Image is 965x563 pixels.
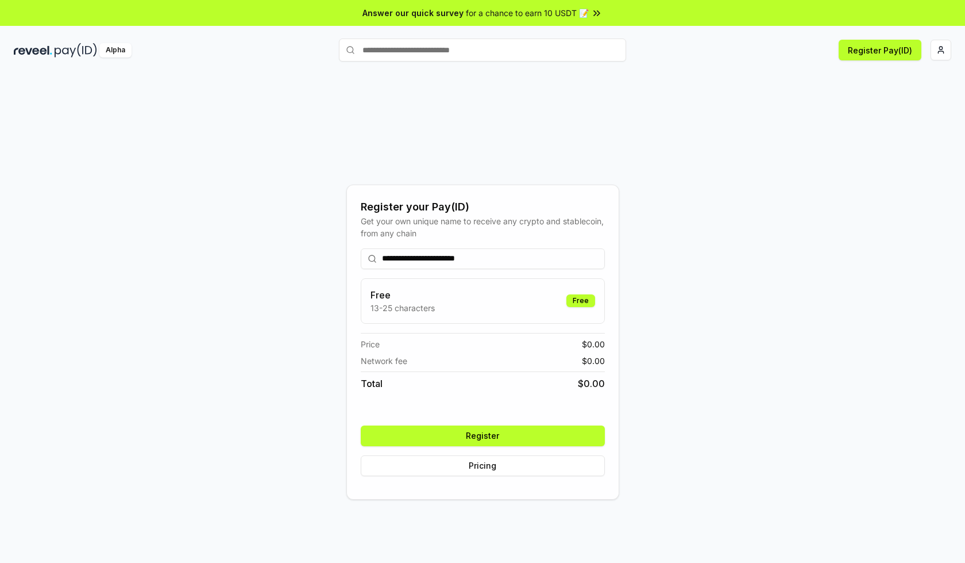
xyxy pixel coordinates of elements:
img: pay_id [55,43,97,58]
span: for a chance to earn 10 USDT 📝 [466,7,589,19]
button: Register [361,426,605,446]
div: Alpha [99,43,132,58]
span: $ 0.00 [582,355,605,367]
span: $ 0.00 [578,377,605,390]
button: Register Pay(ID) [839,40,921,60]
img: reveel_dark [14,43,52,58]
div: Register your Pay(ID) [361,199,605,215]
div: Get your own unique name to receive any crypto and stablecoin, from any chain [361,215,605,239]
span: Price [361,338,380,350]
p: 13-25 characters [370,302,435,314]
span: $ 0.00 [582,338,605,350]
span: Answer our quick survey [362,7,464,19]
span: Total [361,377,383,390]
button: Pricing [361,455,605,476]
div: Free [566,294,595,307]
h3: Free [370,288,435,302]
span: Network fee [361,355,407,367]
